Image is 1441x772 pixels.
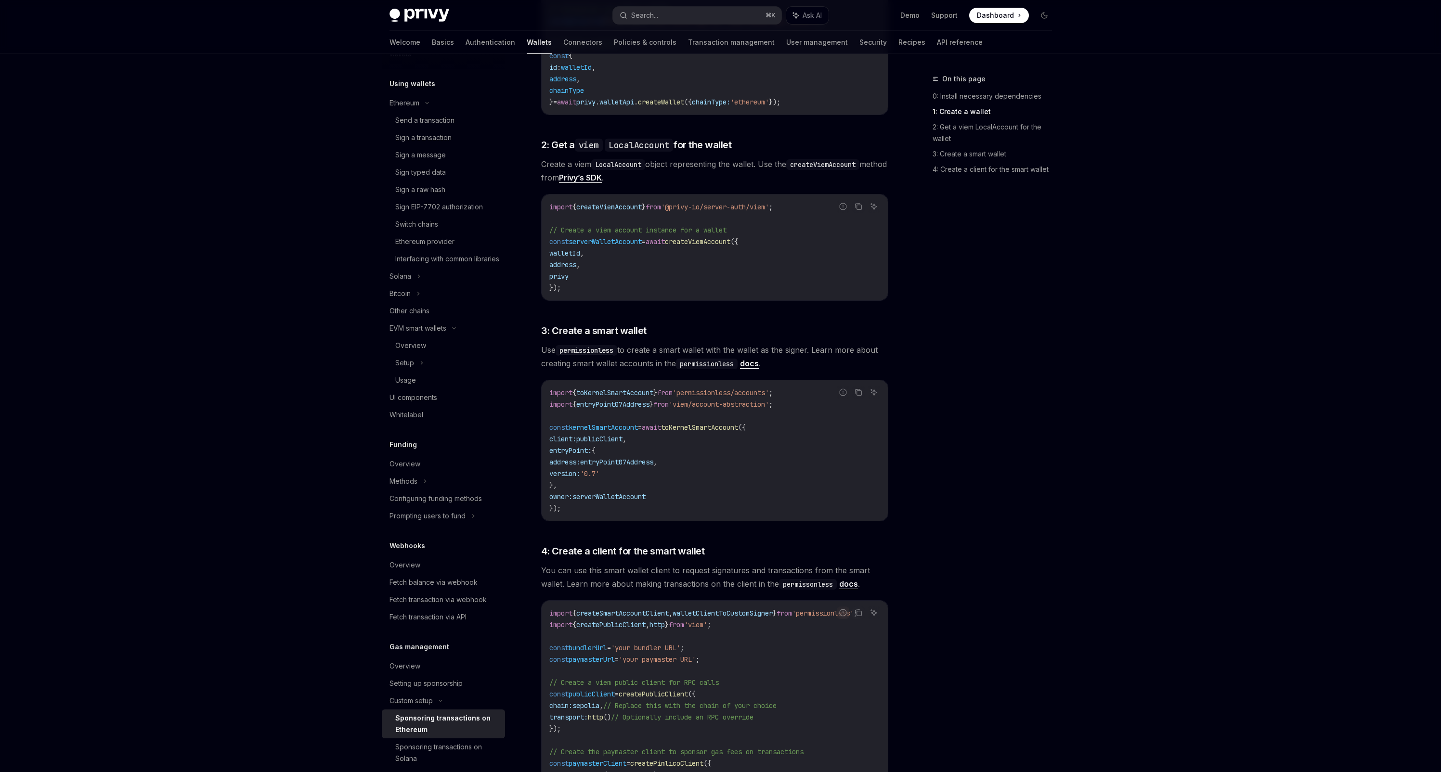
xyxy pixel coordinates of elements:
[646,237,665,246] span: await
[611,643,680,652] span: 'your bundler URL'
[933,162,1060,177] a: 4: Create a client for the smart wallet
[619,690,688,698] span: createPublicClient
[382,675,505,692] a: Setting up sponsorship
[561,63,592,72] span: walletId
[389,78,435,90] h5: Using wallets
[576,609,669,618] span: createSmartAccountClient
[638,423,642,432] span: =
[684,620,707,629] span: 'viem'
[898,31,925,54] a: Recipes
[389,322,446,334] div: EVM smart wallets
[591,159,645,170] code: LocalAccount
[389,510,466,522] div: Prompting users to fund
[769,203,773,211] span: ;
[614,31,676,54] a: Policies & controls
[389,458,420,470] div: Overview
[852,606,865,619] button: Copy the contents from the code block
[549,388,572,397] span: import
[599,701,603,710] span: ,
[592,446,596,455] span: {
[389,695,433,707] div: Custom setup
[541,343,888,370] span: Use to create a smart wallet with the wallet as the signer. Learn more about creating smart walle...
[692,98,730,106] span: chainType:
[395,357,414,369] div: Setup
[549,643,569,652] span: const
[730,98,769,106] span: 'ethereum'
[549,272,569,281] span: privy
[649,400,653,409] span: }
[549,400,572,409] span: import
[541,157,888,184] span: Create a viem object representing the wallet. Use the method from .
[669,609,673,618] span: ,
[615,655,619,664] span: =
[673,609,773,618] span: walletClientToCustomSigner
[572,203,576,211] span: {
[466,31,515,54] a: Authentication
[382,146,505,164] a: Sign a message
[607,643,611,652] span: =
[580,469,599,478] span: '0.7'
[653,400,669,409] span: from
[634,98,638,106] span: .
[703,759,711,768] span: ({
[395,712,499,735] div: Sponsoring transactions on Ethereum
[576,75,580,83] span: ,
[576,260,580,269] span: ,
[395,184,445,195] div: Sign a raw hash
[541,544,705,558] span: 4: Create a client for the smart wallet
[382,455,505,473] a: Overview
[395,741,499,764] div: Sponsoring transactions on Solana
[942,73,986,85] span: On this page
[382,591,505,608] a: Fetch transaction via webhook
[1037,8,1052,23] button: Toggle dark mode
[432,31,454,54] a: Basics
[572,388,576,397] span: {
[900,11,920,20] a: Demo
[661,423,738,432] span: toKernelSmartAccount
[389,288,411,299] div: Bitcoin
[786,7,829,24] button: Ask AI
[549,63,557,72] span: id
[657,388,673,397] span: from
[553,98,557,106] span: =
[382,198,505,216] a: Sign EIP-7702 authorization
[740,359,759,369] a: docs
[549,51,569,60] span: const
[389,540,425,552] h5: Webhooks
[557,98,576,106] span: await
[669,400,769,409] span: 'viem/account-abstraction'
[395,253,499,265] div: Interfacing with common libraries
[549,458,580,466] span: address:
[937,31,983,54] a: API reference
[569,51,572,60] span: {
[777,609,792,618] span: from
[852,386,865,399] button: Copy the contents from the code block
[779,579,837,590] code: permissonless
[623,435,626,443] span: ,
[642,423,661,432] span: await
[933,119,1060,146] a: 2: Get a viem LocalAccount for the wallet
[839,579,858,589] a: docs
[569,690,615,698] span: publicClient
[576,435,623,443] span: publicClient
[569,655,615,664] span: paymasterUrl
[576,388,653,397] span: toKernelSmartAccount
[549,609,572,618] span: import
[389,678,463,689] div: Setting up sponsorship
[549,283,561,292] span: });
[389,577,478,588] div: Fetch balance via webhook
[549,701,572,710] span: chain:
[549,713,588,721] span: transport:
[556,345,617,355] a: permissionless
[661,203,769,211] span: '@privy-io/server-auth/viem'
[382,164,505,181] a: Sign typed data
[389,31,420,54] a: Welcome
[576,203,642,211] span: createViemAccount
[569,423,638,432] span: kernelSmartAccount
[592,63,596,72] span: ,
[549,747,804,756] span: // Create the paymaster client to sponsor gas fees on transactions
[575,139,603,152] code: viem
[576,400,649,409] span: entryPoint07Address
[382,574,505,591] a: Fetch balance via webhook
[933,104,1060,119] a: 1: Create a wallet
